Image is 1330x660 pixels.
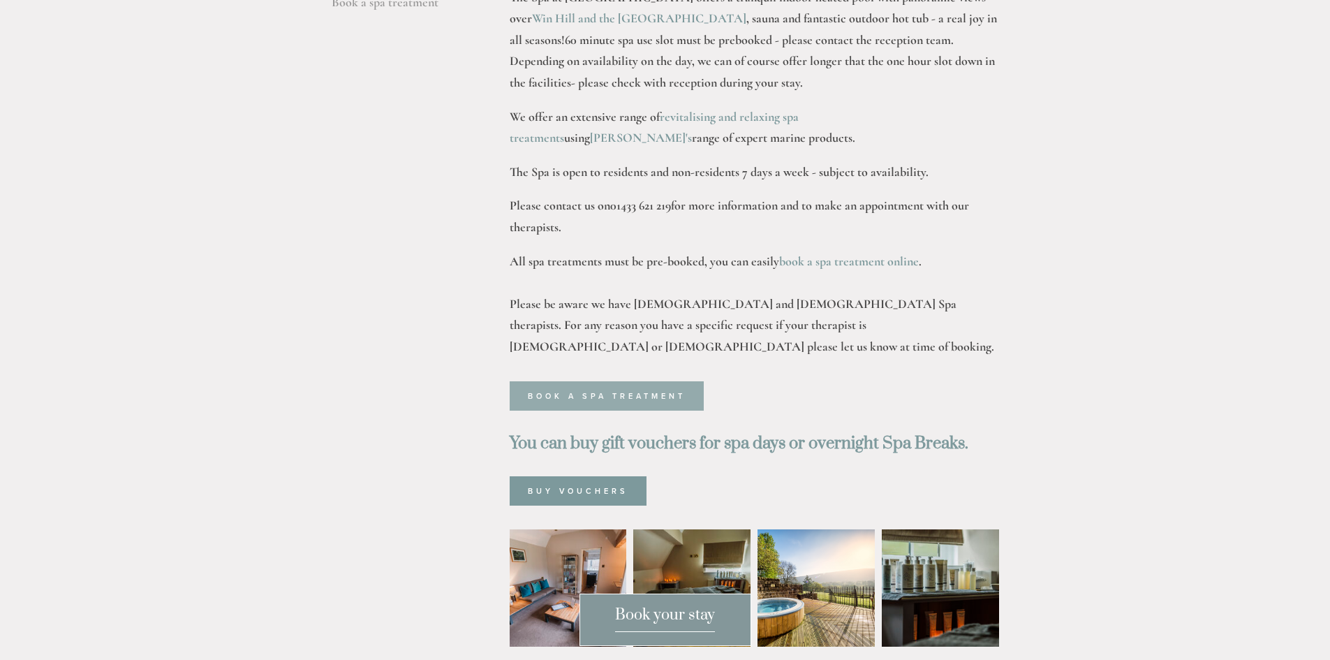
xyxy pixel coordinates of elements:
[615,606,715,632] span: Book your stay
[604,529,780,647] img: Spa room, Losehill House Hotel and Spa
[758,529,875,647] img: Outdoor jacuzzi with a view of the Peak District, Losehill House Hotel and Spa
[510,109,660,124] strong: We offer an extensive range of
[532,10,746,26] a: Win Hill and the [GEOGRAPHIC_DATA]
[852,529,1028,647] img: Body creams in the spa room, Losehill House Hotel and Spa
[510,433,968,454] strong: You can buy gift vouchers for spa days or overnight Spa Breaks.
[692,130,855,145] strong: range of expert marine products.
[510,164,929,179] strong: The Spa is open to residents and non-residents 7 days a week - subject to availability.
[590,130,692,145] a: [PERSON_NAME]'s
[510,381,704,411] a: Book a spa treatment
[579,594,751,646] a: Book your stay
[510,195,999,237] p: Please contact us on for more information and to make an appointment with our therapists.
[480,529,656,647] img: Waiting room, spa room, Losehill House Hotel and Spa
[564,130,590,145] strong: using
[610,198,671,213] strong: 01433 621 219
[510,251,999,358] p: All spa treatments must be pre-booked, you can easily .
[510,296,994,354] strong: Please be aware we have [DEMOGRAPHIC_DATA] and [DEMOGRAPHIC_DATA] Spa therapists. For any reason ...
[779,254,919,269] a: book a spa treatment online
[510,10,1000,47] strong: , sauna and fantastic outdoor hot tub - a real joy in all seasons!
[510,476,646,506] a: Buy Vouchers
